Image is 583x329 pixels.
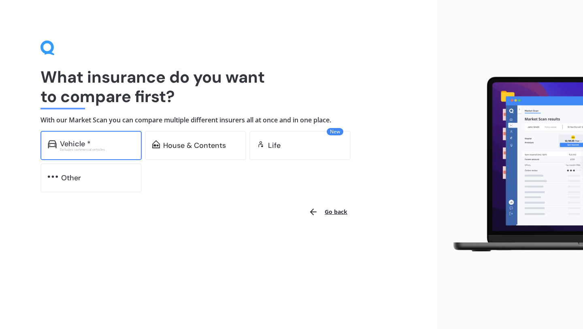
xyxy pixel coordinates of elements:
[163,141,226,150] div: House & Contents
[304,202,352,222] button: Go back
[152,140,160,148] img: home-and-contents.b802091223b8502ef2dd.svg
[48,140,57,148] img: car.f15378c7a67c060ca3f3.svg
[61,174,81,182] div: Other
[444,73,583,256] img: laptop.webp
[327,128,343,135] span: New
[60,140,91,148] div: Vehicle *
[40,67,397,106] h1: What insurance do you want to compare first?
[40,116,397,124] h4: With our Market Scan you can compare multiple different insurers all at once and in one place.
[48,173,58,181] img: other.81dba5aafe580aa69f38.svg
[257,140,265,148] img: life.f720d6a2d7cdcd3ad642.svg
[268,141,281,150] div: Life
[60,148,134,151] div: Excludes commercial vehicles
